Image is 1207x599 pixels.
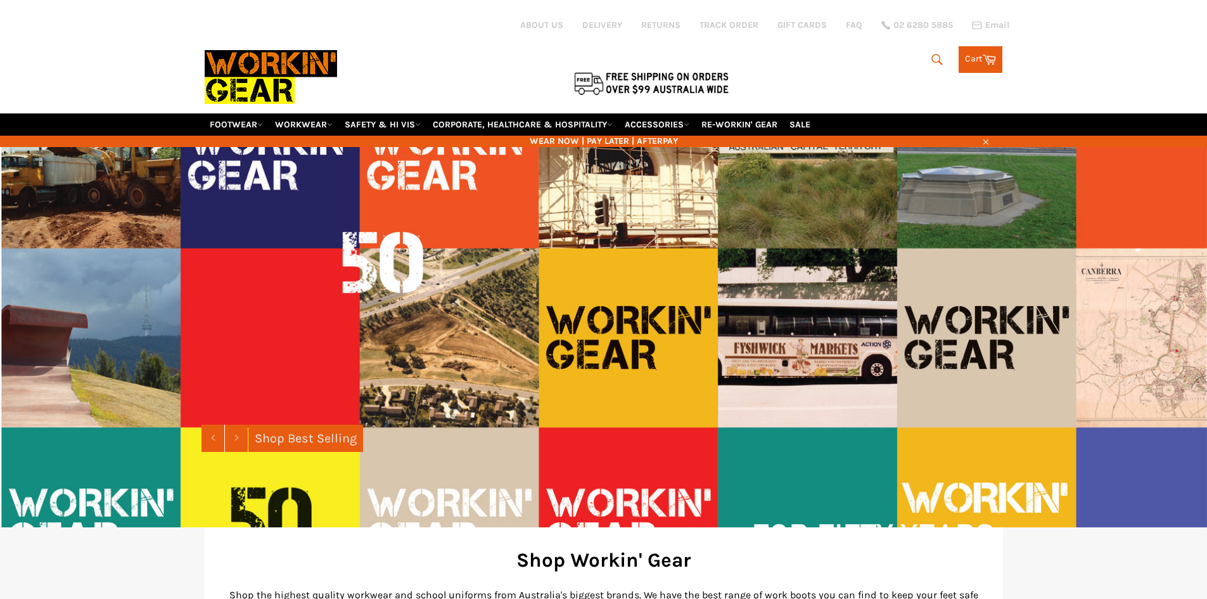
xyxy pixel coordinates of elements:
a: Email [972,20,1009,30]
a: RE-WORKIN' GEAR [696,113,782,136]
a: ABOUT US [520,19,563,31]
a: CORPORATE, HEALTHCARE & HOSPITALITY [428,113,618,136]
a: GIFT CARDS [777,19,827,31]
a: WORKWEAR [270,113,338,136]
a: RETURNS [641,19,680,31]
a: SAFETY & HI VIS [340,113,426,136]
a: ACCESSORIES [620,113,694,136]
img: Workin Gear leaders in Workwear, Safety Boots, PPE, Uniforms. Australia's No.1 in Workwear [205,41,337,113]
a: 02 6280 5885 [881,21,953,30]
h2: Shop Workin' Gear [224,546,984,574]
a: TRACK ORDER [699,19,758,31]
img: Flat $9.95 shipping Australia wide [572,70,731,96]
a: FAQ [846,19,862,31]
span: 02 6280 5885 [893,21,953,30]
span: WEAR NOW | PAY LATER | AFTERPAY [205,135,1003,147]
span: Email [985,21,1009,30]
a: DELIVERY [582,19,622,31]
a: FOOTWEAR [205,113,268,136]
a: Cart [959,46,1002,73]
a: SALE [784,113,815,136]
a: Shop Best Selling [248,425,363,452]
